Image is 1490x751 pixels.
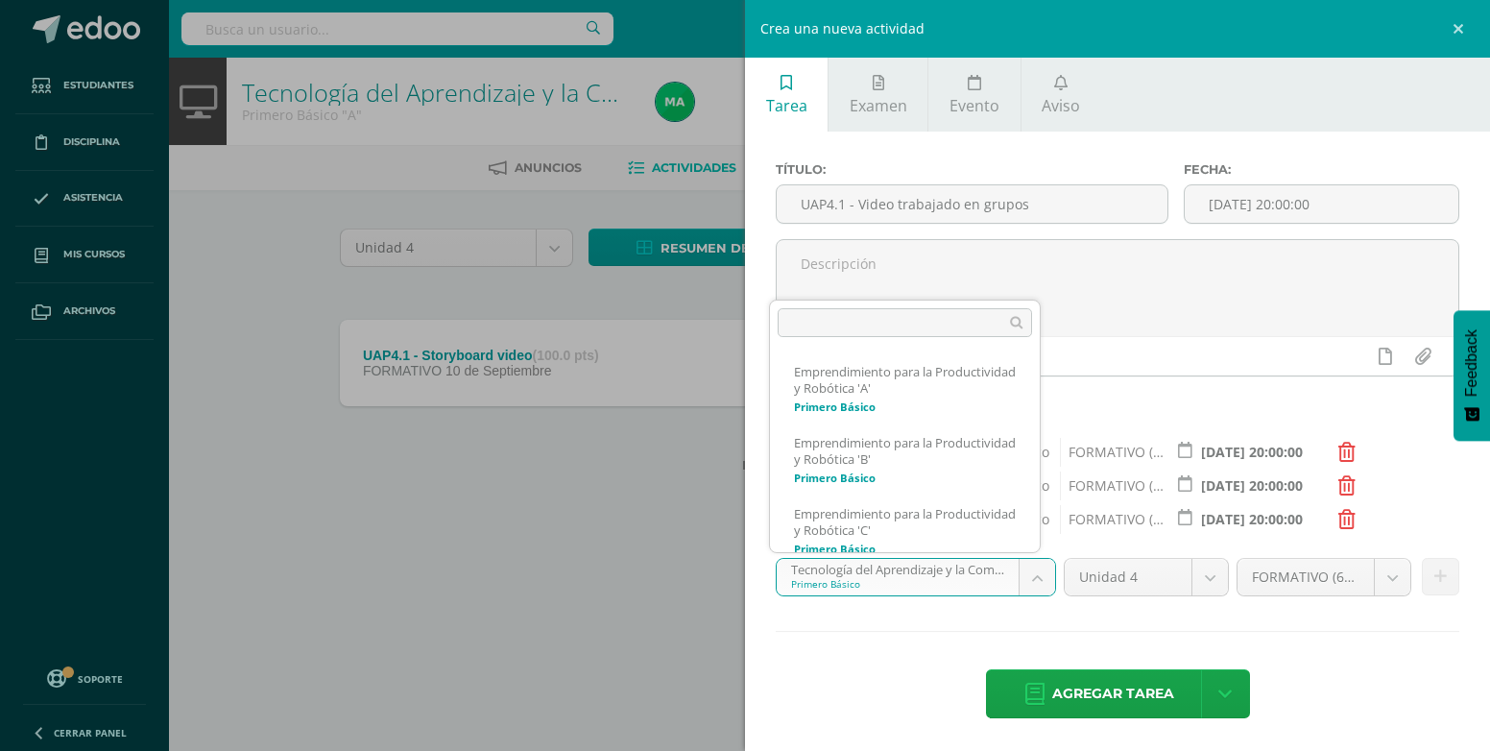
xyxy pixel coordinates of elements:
div: Primero Básico [794,401,1016,412]
div: Primero Básico [794,472,1016,483]
div: Emprendimiento para la Productividad y Robótica 'B' [794,435,1016,468]
div: Emprendimiento para la Productividad y Robótica 'C' [794,506,1016,539]
div: Primero Básico [794,544,1016,554]
div: Emprendimiento para la Productividad y Robótica 'A' [794,364,1016,397]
